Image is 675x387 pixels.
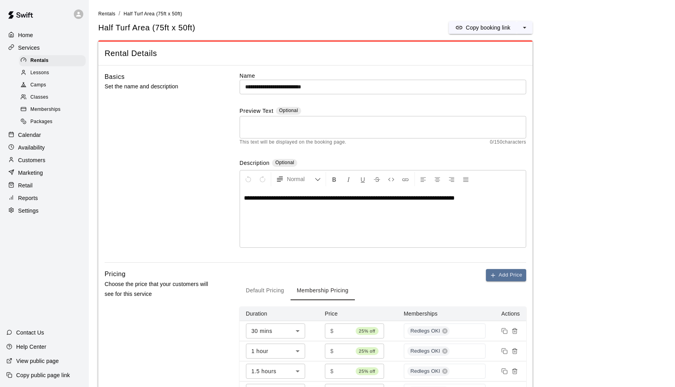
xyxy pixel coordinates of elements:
a: Camps [19,79,89,92]
p: Settings [18,207,39,215]
span: Classes [30,93,48,101]
a: Home [6,29,82,41]
button: Left Align [416,172,430,186]
p: Retail [18,181,33,189]
p: $ [330,367,334,376]
th: Price [319,307,397,321]
label: Description [240,159,270,168]
p: Reports [18,194,38,202]
span: 0 / 150 characters [490,138,526,146]
span: 25% off [356,347,379,355]
button: Default Pricing [240,281,291,300]
p: View public page [16,357,59,365]
button: Justify Align [459,172,472,186]
span: Redlegs OKI [407,368,443,375]
a: Rentals [98,10,116,17]
p: Customers [18,156,45,164]
div: 1.5 hours [246,364,305,378]
a: Customers [6,154,82,166]
span: Optional [279,108,298,113]
a: Settings [6,205,82,217]
a: Lessons [19,67,89,79]
div: 30 mins [246,323,305,338]
a: Packages [19,116,89,128]
span: Camps [30,81,46,89]
button: Format Italics [342,172,355,186]
span: This text will be displayed on the booking page. [240,138,347,146]
th: Memberships [397,307,492,321]
span: Memberships [30,106,60,114]
button: Remove price [510,346,520,356]
span: 25% off [356,327,379,335]
span: Rentals [30,57,49,65]
button: Formatting Options [273,172,324,186]
p: Availability [18,144,45,151]
span: Half Turf Area (75ft x 50ft) [124,11,182,17]
h6: Basics [105,72,125,82]
p: Contact Us [16,329,44,337]
div: Camps [19,80,86,91]
p: $ [330,347,334,355]
p: Help Center [16,343,46,351]
p: Choose the price that your customers will see for this service [105,279,214,299]
p: Set the name and description [105,82,214,92]
span: Lessons [30,69,49,77]
div: Redlegs OKI [407,326,450,336]
span: Rental Details [105,48,526,59]
div: split button [449,21,532,34]
button: Remove price [510,326,520,336]
a: Retail [6,179,82,191]
p: Calendar [18,131,41,139]
span: Redlegs OKI [407,348,443,355]
div: Memberships [19,104,86,115]
p: Copy public page link [16,371,70,379]
button: Add Price [486,269,526,281]
button: Format Bold [328,172,341,186]
p: Marketing [18,169,43,177]
div: Redlegs OKI [407,346,450,356]
button: Right Align [445,172,458,186]
a: Marketing [6,167,82,179]
label: Preview Text [240,107,274,116]
button: Remove price [510,366,520,376]
span: Packages [30,118,52,126]
p: Home [18,31,33,39]
div: Redlegs OKI [407,366,450,376]
span: Redlegs OKI [407,327,443,335]
button: select merge strategy [517,21,532,34]
button: Copy booking link [449,21,517,34]
button: Format Strikethrough [370,172,384,186]
span: Normal [287,175,315,183]
p: Copy booking link [466,24,510,32]
a: Rentals [19,54,89,67]
p: $ [330,327,334,335]
button: Duplicate price [499,346,510,356]
a: Memberships [19,104,89,116]
button: Insert Code [384,172,398,186]
th: Duration [240,307,319,321]
div: 1 hour [246,344,305,358]
button: Insert Link [399,172,412,186]
label: Name [240,72,526,80]
button: Duplicate price [499,366,510,376]
div: Classes [19,92,86,103]
a: Calendar [6,129,82,141]
h6: Pricing [105,269,126,279]
a: Services [6,42,82,54]
div: Packages [19,116,86,127]
button: Duplicate price [499,326,510,336]
button: Undo [242,172,255,186]
th: Actions [492,307,526,321]
a: Reports [6,192,82,204]
nav: breadcrumb [98,9,666,18]
button: Membership Pricing [291,281,355,300]
button: Center Align [431,172,444,186]
div: Availability [6,142,82,153]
